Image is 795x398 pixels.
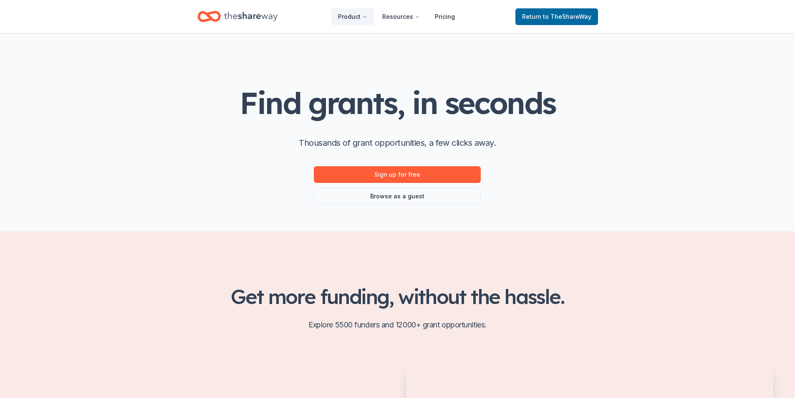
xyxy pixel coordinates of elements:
a: Home [197,7,278,26]
p: Explore 5500 funders and 12000+ grant opportunities. [197,318,598,332]
button: Product [331,8,374,25]
nav: Main [331,7,462,26]
a: Sign up for free [314,166,481,183]
h2: Get more funding, without the hassle. [197,285,598,308]
p: Thousands of grant opportunities, a few clicks away. [299,136,496,150]
span: to TheShareWay [543,13,591,20]
span: Return [522,12,591,22]
a: Browse as a guest [314,188,481,205]
button: Resources [376,8,427,25]
a: Pricing [428,8,462,25]
a: Returnto TheShareWay [515,8,598,25]
h1: Find grants, in seconds [240,86,555,119]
